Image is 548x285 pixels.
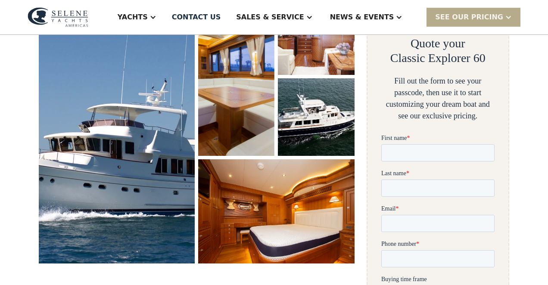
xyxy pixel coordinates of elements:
div: SEE Our Pricing [427,8,520,26]
h2: Quote your [411,36,465,51]
a: open lightbox [278,78,354,156]
img: logo [28,7,88,27]
a: open lightbox [198,159,354,263]
div: Sales & Service [236,12,304,22]
div: Yachts [118,12,148,22]
div: News & EVENTS [330,12,394,22]
div: Fill out the form to see your passcode, then use it to start customizing your dream boat and see ... [381,75,495,122]
h2: Classic Explorer 60 [390,51,486,65]
div: SEE Our Pricing [435,12,503,22]
div: Contact US [172,12,221,22]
